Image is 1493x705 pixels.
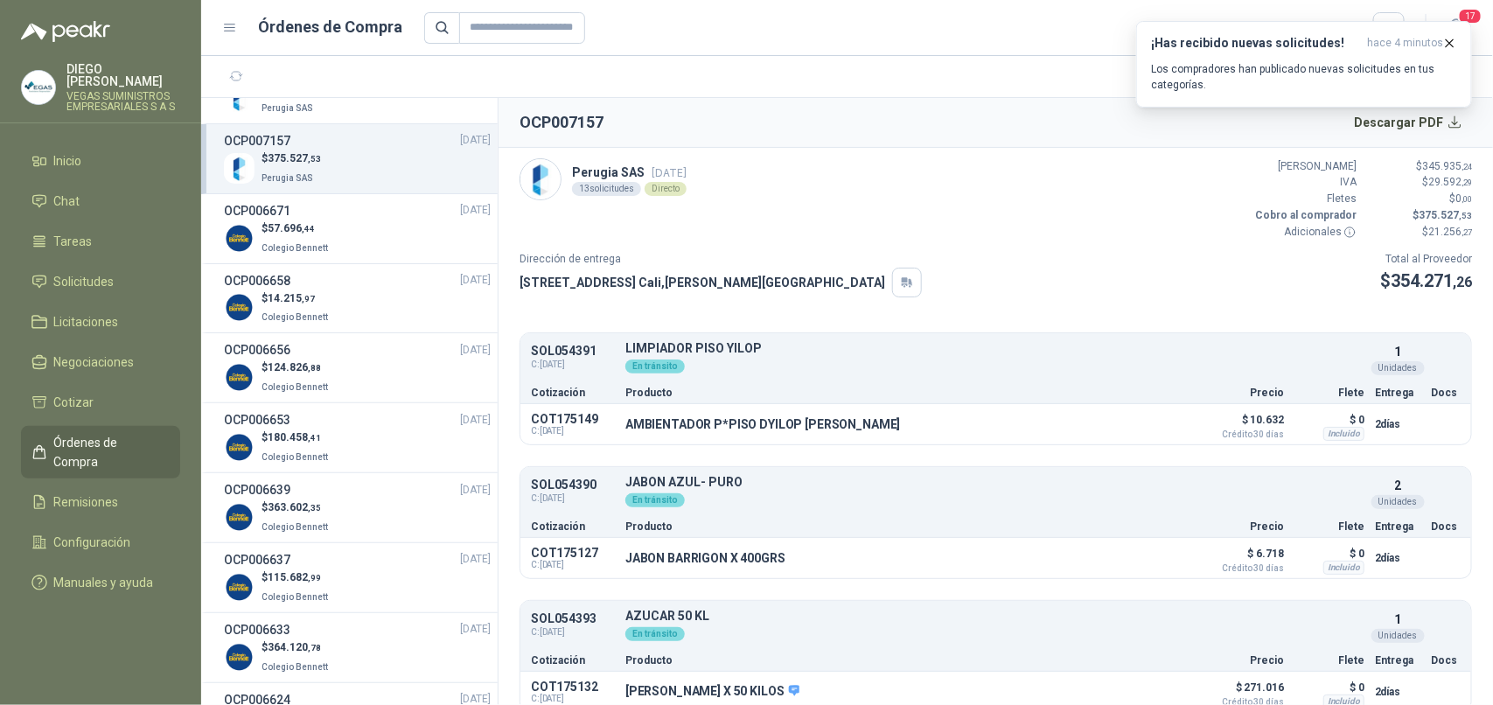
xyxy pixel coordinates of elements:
button: 17 [1441,12,1472,44]
p: $ 0 [1294,543,1364,564]
span: 124.826 [268,361,321,373]
p: [STREET_ADDRESS] Cali , [PERSON_NAME][GEOGRAPHIC_DATA] [520,273,885,292]
p: Cobro al comprador [1252,207,1357,224]
span: Crédito 30 días [1196,430,1284,439]
span: Licitaciones [54,312,119,332]
span: Manuales y ayuda [54,573,154,592]
a: OCP006656[DATE] Company Logo$124.826,88Colegio Bennett [224,340,491,395]
span: ,44 [302,224,315,234]
span: Tareas [54,232,93,251]
p: 2 días [1375,414,1420,435]
img: Company Logo [22,71,55,104]
p: Total al Proveedor [1380,251,1472,268]
span: 375.527 [1419,209,1472,221]
img: Company Logo [224,362,255,393]
a: Configuración [21,526,180,559]
div: Unidades [1371,361,1425,375]
p: Fletes [1252,191,1357,207]
button: Descargar PDF [1345,105,1473,140]
span: [DATE] [460,412,491,429]
div: Directo [645,182,687,196]
div: Unidades [1371,629,1425,643]
p: VEGAS SUMINISTROS EMPRESARIALES S A S [66,91,180,112]
div: En tránsito [625,493,685,507]
p: $ [262,150,321,167]
p: Perugia SAS [572,163,687,182]
span: Perugia SAS [262,103,313,113]
p: $ [1367,191,1472,207]
span: C: [DATE] [531,426,615,436]
a: Chat [21,185,180,218]
p: AZUCAR 50 KL [625,610,1364,623]
span: C: [DATE] [531,694,615,704]
span: [DATE] [460,202,491,219]
h3: OCP006671 [224,201,290,220]
p: $ [262,639,331,656]
span: Colegio Bennett [262,452,328,462]
p: Precio [1196,387,1284,398]
h1: Órdenes de Compra [259,15,403,39]
p: $ [1380,268,1472,295]
span: Colegio Bennett [262,243,328,253]
img: Company Logo [224,432,255,463]
img: Logo peakr [21,21,110,42]
p: Producto [625,521,1186,532]
p: Producto [625,387,1186,398]
span: [DATE] [460,482,491,499]
a: Remisiones [21,485,180,519]
p: IVA [1252,174,1357,191]
span: [DATE] [460,621,491,638]
p: Cotización [531,521,615,532]
span: [DATE] [652,166,687,179]
span: [DATE] [460,342,491,359]
p: COT175132 [531,680,615,694]
img: Company Logo [224,502,255,533]
p: Entrega [1375,521,1420,532]
a: OCP006637[DATE] Company Logo$115.682,99Colegio Bennett [224,550,491,605]
p: Entrega [1375,387,1420,398]
p: COT175149 [531,412,615,426]
a: Órdenes de Compra [21,426,180,478]
h3: OCP006633 [224,620,290,639]
span: 57.696 [268,222,315,234]
a: Solicitudes [21,265,180,298]
span: hace 4 minutos [1367,36,1443,51]
span: ,24 [1462,162,1472,171]
span: Chat [54,192,80,211]
span: 180.458 [268,431,321,443]
p: Los compradores han publicado nuevas solicitudes en tus categorías. [1151,61,1457,93]
p: JABON AZUL- PURO [625,476,1364,489]
h3: OCP006639 [224,480,290,499]
span: 375.527 [268,152,321,164]
h3: OCP006656 [224,340,290,359]
p: Flete [1294,387,1364,398]
img: Company Logo [224,223,255,254]
span: ,99 [308,573,321,583]
p: SOL054391 [531,345,615,358]
a: OCP006639[DATE] Company Logo$363.602,35Colegio Bennett [224,480,491,535]
a: Cotizar [21,386,180,419]
span: Configuración [54,533,131,552]
p: $ 6.718 [1196,543,1284,573]
span: 363.602 [268,501,321,513]
p: $ 0 [1294,409,1364,430]
p: Dirección de entrega [520,251,922,268]
span: ,41 [308,433,321,443]
span: Colegio Bennett [262,592,328,602]
p: SOL054390 [531,478,615,492]
span: ,78 [308,643,321,653]
h2: OCP007157 [520,110,603,135]
img: Company Logo [224,572,255,603]
h3: OCP007157 [224,131,290,150]
p: Entrega [1375,655,1420,666]
span: 354.271 [1391,270,1472,291]
button: ¡Has recibido nuevas solicitudes!hace 4 minutos Los compradores han publicado nuevas solicitudes ... [1136,21,1472,108]
a: OCP006653[DATE] Company Logo$180.458,41Colegio Bennett [224,410,491,465]
p: 2 días [1375,548,1420,569]
p: $ [262,569,331,586]
h3: OCP006637 [224,550,290,569]
span: Órdenes de Compra [54,433,164,471]
span: C: [DATE] [531,625,615,639]
span: [DATE] [460,272,491,289]
a: Inicio [21,144,180,178]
